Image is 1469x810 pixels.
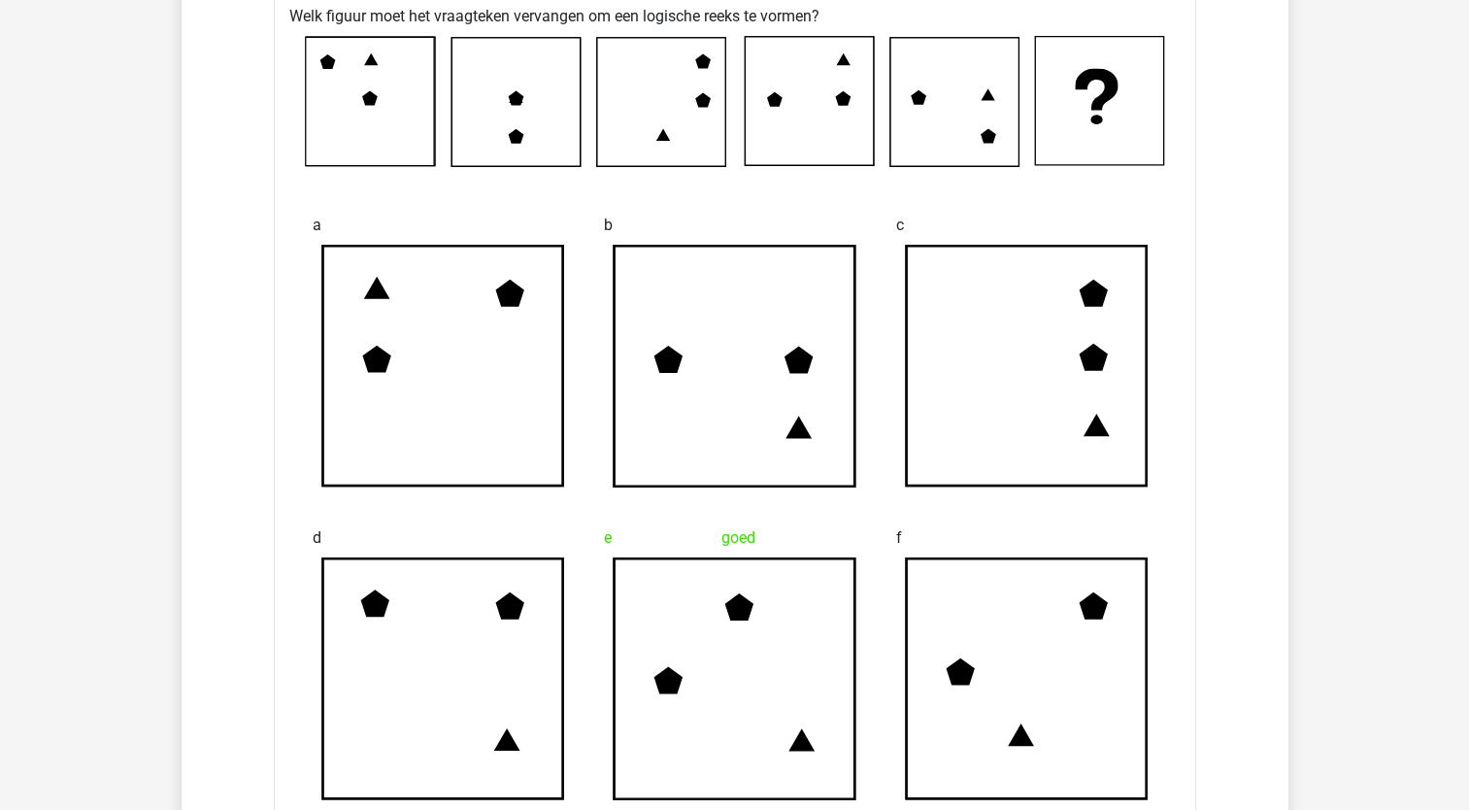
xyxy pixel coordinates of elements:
div: goed [604,519,865,557]
span: f [896,519,902,557]
span: a [313,206,321,245]
span: e [604,519,612,557]
span: d [313,519,321,557]
span: c [896,206,904,245]
span: b [604,206,613,245]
